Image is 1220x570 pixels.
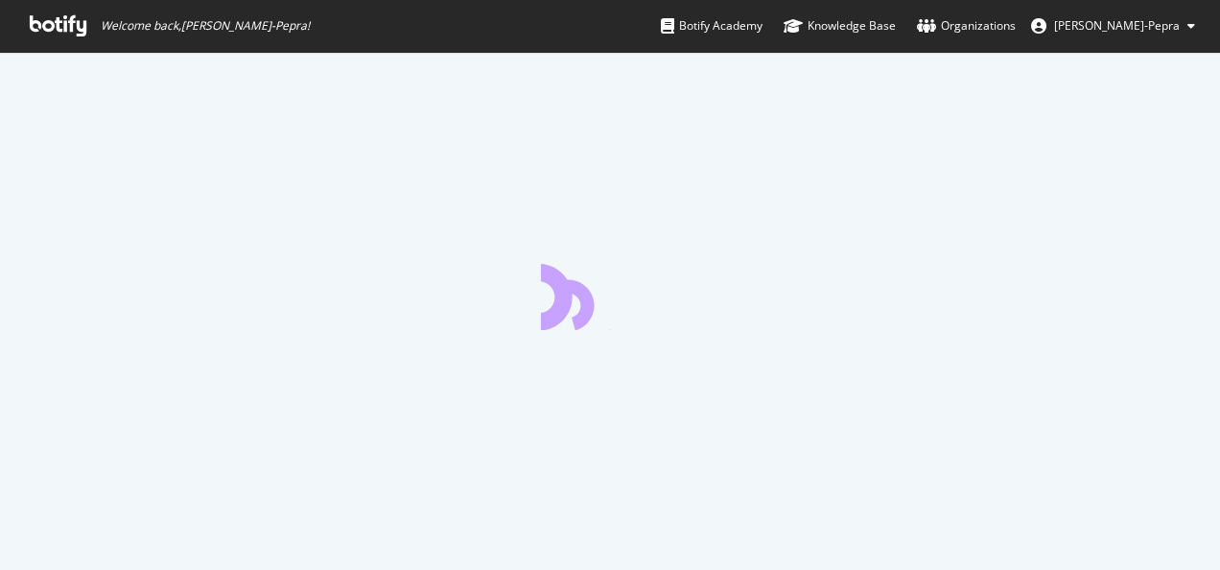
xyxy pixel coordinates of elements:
[101,18,310,34] span: Welcome back, [PERSON_NAME]-Pepra !
[1016,11,1210,41] button: [PERSON_NAME]-Pepra
[917,16,1016,36] div: Organizations
[784,16,896,36] div: Knowledge Base
[661,16,762,36] div: Botify Academy
[541,261,679,330] div: animation
[1054,17,1180,34] span: Lucy Oben-Pepra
